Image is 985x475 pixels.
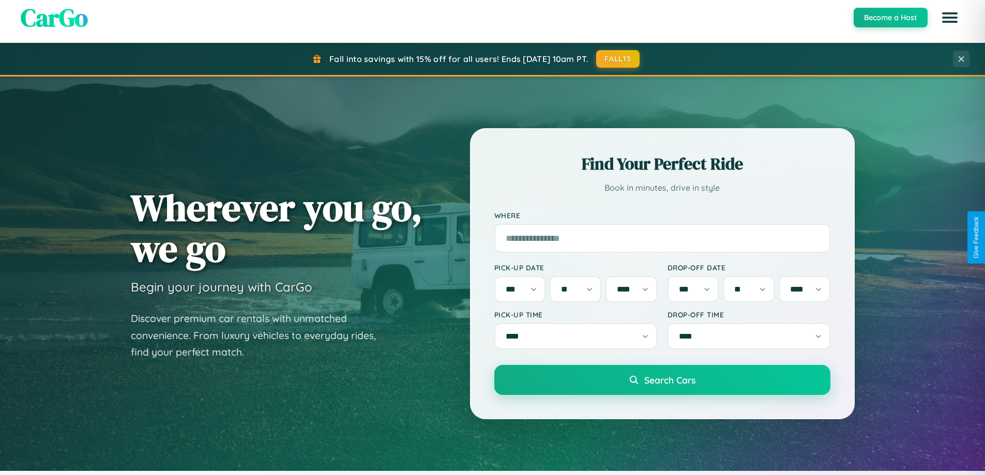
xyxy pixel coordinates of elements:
button: Search Cars [494,365,830,395]
h3: Begin your journey with CarGo [131,279,312,295]
h2: Find Your Perfect Ride [494,152,830,175]
label: Pick-up Date [494,263,657,272]
button: FALL15 [596,50,640,68]
button: Open menu [935,3,964,32]
button: Become a Host [854,8,928,27]
label: Pick-up Time [494,310,657,319]
span: Fall into savings with 15% off for all users! Ends [DATE] 10am PT. [329,54,588,64]
label: Where [494,211,830,220]
p: Discover premium car rentals with unmatched convenience. From luxury vehicles to everyday rides, ... [131,310,389,361]
label: Drop-off Time [668,310,830,319]
p: Book in minutes, drive in style [494,180,830,195]
div: Give Feedback [973,217,980,258]
label: Drop-off Date [668,263,830,272]
span: Search Cars [644,374,695,386]
h1: Wherever you go, we go [131,187,422,269]
span: CarGo [21,1,88,35]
